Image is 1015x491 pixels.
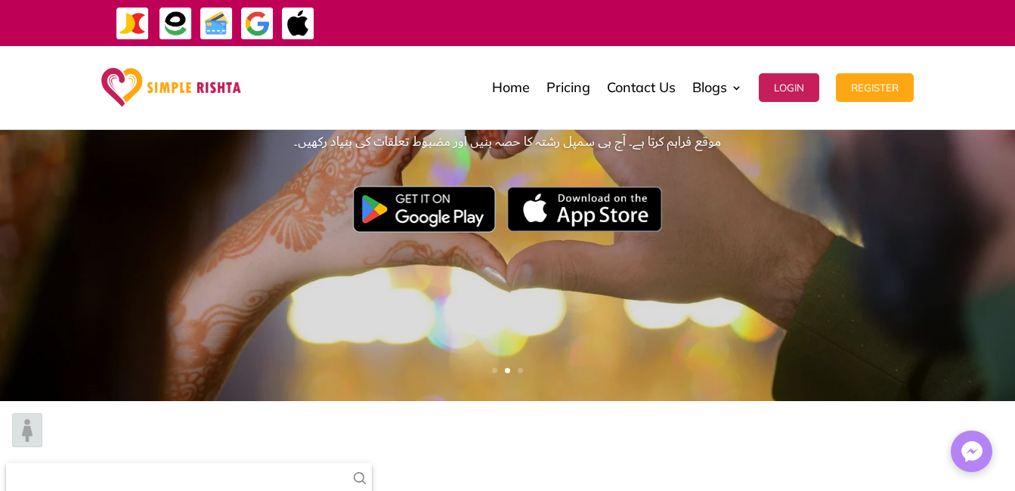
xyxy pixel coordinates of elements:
img: GooglePay-icon [240,7,274,41]
img: Credit Cards [200,7,234,41]
: سمپل رشتہ اپنی طرز کا ایک منفرد رشتہ پلیٹ فارم ہے۔جہاں نہ صرف آپ اپنے لئے بہترین جیون ساتھی کا ان... [256,91,759,239]
img: ApplePay-icon [281,7,315,41]
a: Pricing [546,50,590,125]
a: 2 [505,368,510,373]
a: Blogs [692,50,742,125]
a: Register [836,50,914,125]
img: EasyPaisa-icon [159,7,193,41]
a: 3 [518,368,523,373]
img: JazzCash-icon [116,7,150,41]
img: Google Play [353,186,496,233]
button: Login [759,73,819,102]
a: Contact Us [607,50,676,125]
img: Messenger [957,437,987,467]
a: Login [759,50,819,125]
a: 1 [492,368,497,373]
button: Register [836,73,914,102]
a: Home [492,50,530,125]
